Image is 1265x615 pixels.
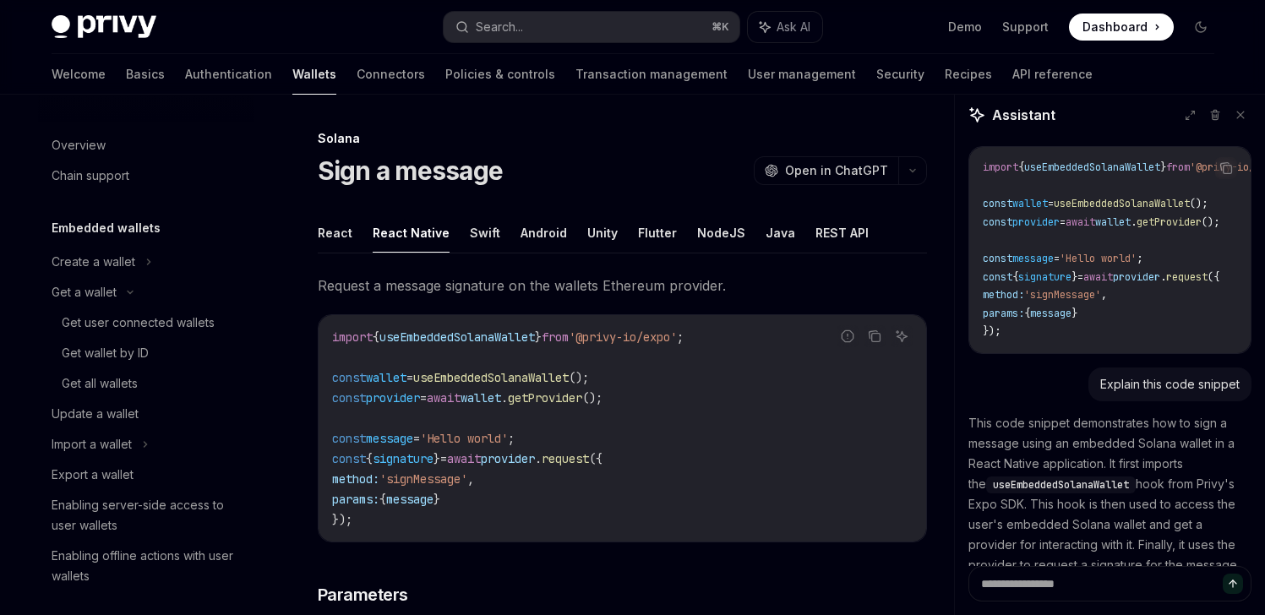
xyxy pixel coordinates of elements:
button: Swift [470,213,500,253]
span: }); [332,512,352,527]
a: Export a wallet [38,460,254,490]
div: Get user connected wallets [62,313,215,333]
span: ({ [589,451,603,466]
span: (); [1202,215,1219,229]
span: } [1071,307,1077,320]
span: = [413,431,420,446]
button: Copy the contents from the code block [1215,157,1237,179]
span: params: [983,307,1024,320]
a: Update a wallet [38,399,254,429]
a: Enabling server-side access to user wallets [38,490,254,541]
a: Recipes [945,54,992,95]
span: ; [677,329,684,345]
span: . [1131,215,1137,229]
span: wallet [366,370,406,385]
span: { [1018,161,1024,174]
span: Request a message signature on the wallets Ethereum provider. [318,274,927,297]
span: const [983,252,1012,265]
div: Search... [476,17,523,37]
span: ; [1137,252,1142,265]
div: Enabling offline actions with user wallets [52,546,244,586]
a: Chain support [38,161,254,191]
div: Enabling server-side access to user wallets [52,495,244,536]
button: Search...⌘K [444,12,739,42]
a: Connectors [357,54,425,95]
span: wallet [461,390,501,405]
span: provider [366,390,420,405]
h1: Sign a message [318,155,504,186]
span: } [433,492,440,507]
a: Dashboard [1069,14,1174,41]
a: Enabling offline actions with user wallets [38,541,254,591]
div: Update a wallet [52,404,139,424]
span: } [433,451,440,466]
span: method: [983,288,1024,302]
span: ({ [1208,270,1219,284]
span: Open in ChatGPT [785,162,888,179]
a: Get wallet by ID [38,338,254,368]
button: Report incorrect code [837,325,859,347]
span: await [427,390,461,405]
a: Get user connected wallets [38,307,254,338]
a: Authentication [185,54,272,95]
button: Unity [587,213,618,253]
button: React Native [373,213,450,253]
span: '@privy-io/expo' [569,329,677,345]
span: = [440,451,447,466]
span: = [1060,215,1066,229]
span: const [983,215,1012,229]
div: Create a wallet [52,252,135,272]
span: 'signMessage' [379,471,467,487]
span: const [332,370,366,385]
span: useEmbeddedSolanaWallet [379,329,535,345]
div: Get a wallet [52,282,117,302]
button: React [318,213,352,253]
a: Get all wallets [38,368,254,399]
span: 'Hello world' [420,431,508,446]
a: API reference [1012,54,1093,95]
a: Wallets [292,54,336,95]
span: } [535,329,542,345]
a: Security [876,54,924,95]
span: import [983,161,1018,174]
button: Android [521,213,567,253]
a: Overview [38,130,254,161]
button: Java [766,213,795,253]
p: This code snippet demonstrates how to sign a message using an embedded Solana wallet in a React N... [968,413,1251,596]
span: (); [582,390,603,405]
span: from [542,329,569,345]
button: NodeJS [697,213,745,253]
span: useEmbeddedSolanaWallet [1024,161,1160,174]
span: provider [1012,215,1060,229]
span: from [1166,161,1190,174]
button: Copy the contents from the code block [864,325,886,347]
div: Get all wallets [62,373,138,394]
div: Export a wallet [52,465,134,485]
button: REST API [815,213,869,253]
span: }); [983,324,1001,338]
span: request [1166,270,1208,284]
button: Open in ChatGPT [754,156,898,185]
div: Explain this code snippet [1100,376,1240,393]
span: useEmbeddedSolanaWallet [993,478,1129,492]
div: Solana [318,130,927,147]
button: Ask AI [748,12,822,42]
span: } [1071,270,1077,284]
span: message [366,431,413,446]
span: { [373,329,379,345]
span: 'Hello world' [1060,252,1137,265]
span: Ask AI [777,19,810,35]
a: Demo [948,19,982,35]
span: Parameters [318,583,408,607]
span: = [420,390,427,405]
span: message [386,492,433,507]
span: Assistant [992,105,1055,125]
span: (); [1190,197,1208,210]
span: Dashboard [1082,19,1148,35]
span: const [332,451,366,466]
span: . [501,390,508,405]
div: Get wallet by ID [62,343,149,363]
a: Policies & controls [445,54,555,95]
span: await [447,451,481,466]
span: const [983,197,1012,210]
